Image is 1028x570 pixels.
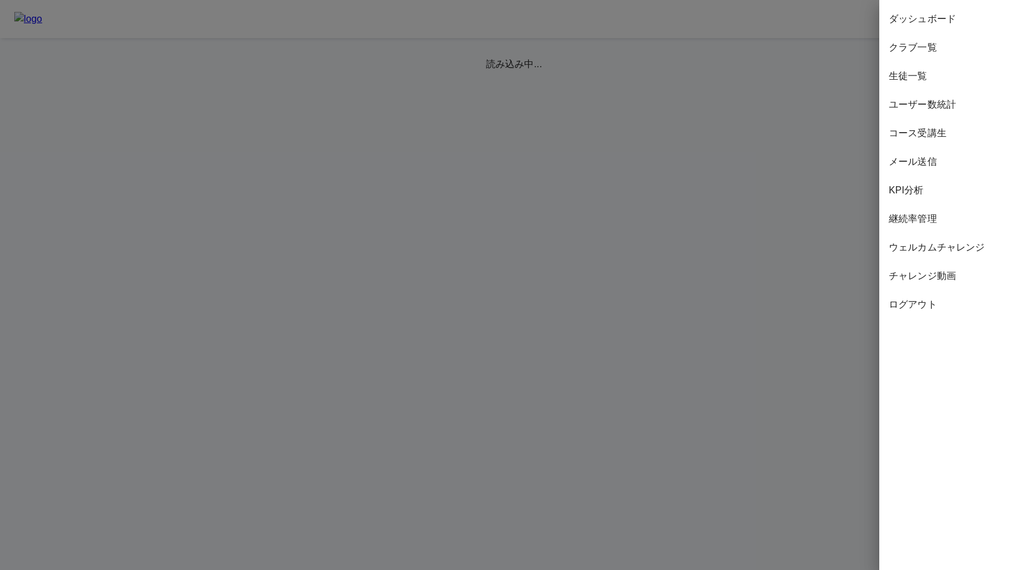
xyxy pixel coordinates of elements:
div: ウェルカムチャレンジ [879,233,1028,262]
span: クラブ一覧 [889,40,1018,55]
div: ダッシュボード [879,5,1028,33]
div: ユーザー数統計 [879,90,1028,119]
span: 生徒一覧 [889,69,1018,83]
div: 生徒一覧 [879,62,1028,90]
div: チャレンジ動画 [879,262,1028,290]
div: 継続率管理 [879,205,1028,233]
span: ウェルカムチャレンジ [889,240,1018,255]
div: KPI分析 [879,176,1028,205]
span: コース受講生 [889,126,1018,140]
div: コース受講生 [879,119,1028,148]
span: チャレンジ動画 [889,269,1018,283]
span: ダッシュボード [889,12,1018,26]
span: メール送信 [889,155,1018,169]
div: クラブ一覧 [879,33,1028,62]
span: KPI分析 [889,183,1018,198]
div: ログアウト [879,290,1028,319]
span: ユーザー数統計 [889,98,1018,112]
div: メール送信 [879,148,1028,176]
span: ログアウト [889,297,1018,312]
span: 継続率管理 [889,212,1018,226]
